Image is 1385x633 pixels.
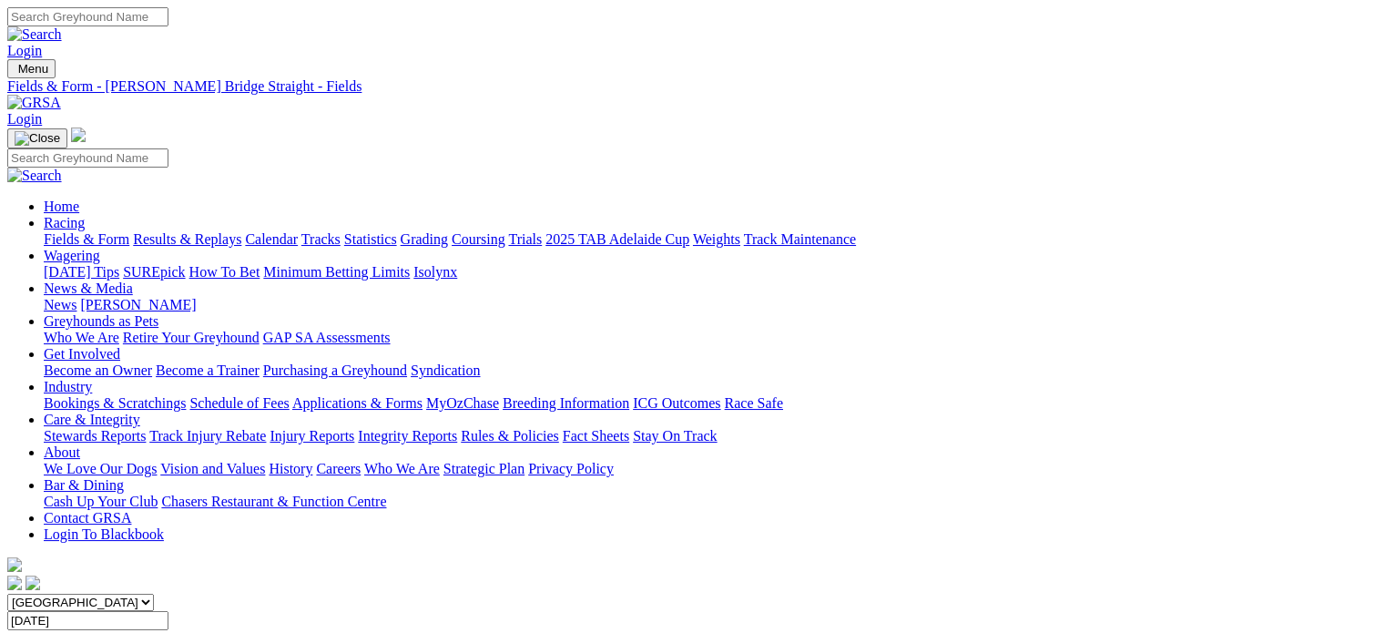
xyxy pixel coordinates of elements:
[263,264,410,280] a: Minimum Betting Limits
[44,428,146,444] a: Stewards Reports
[263,330,391,345] a: GAP SA Assessments
[189,264,260,280] a: How To Bet
[411,362,480,378] a: Syndication
[269,461,312,476] a: History
[44,461,1378,477] div: About
[160,461,265,476] a: Vision and Values
[7,576,22,590] img: facebook.svg
[401,231,448,247] a: Grading
[123,330,260,345] a: Retire Your Greyhound
[7,168,62,184] img: Search
[80,297,196,312] a: [PERSON_NAME]
[15,131,60,146] img: Close
[292,395,423,411] a: Applications & Forms
[7,557,22,572] img: logo-grsa-white.png
[44,231,1378,248] div: Racing
[7,95,61,111] img: GRSA
[44,526,164,542] a: Login To Blackbook
[301,231,341,247] a: Tracks
[633,395,720,411] a: ICG Outcomes
[316,461,361,476] a: Careers
[7,148,168,168] input: Search
[7,59,56,78] button: Toggle navigation
[563,428,629,444] a: Fact Sheets
[44,494,158,509] a: Cash Up Your Club
[413,264,457,280] a: Isolynx
[633,428,717,444] a: Stay On Track
[426,395,499,411] a: MyOzChase
[503,395,629,411] a: Breeding Information
[44,494,1378,510] div: Bar & Dining
[44,461,157,476] a: We Love Our Dogs
[461,428,559,444] a: Rules & Policies
[44,199,79,214] a: Home
[7,78,1378,95] a: Fields & Form - [PERSON_NAME] Bridge Straight - Fields
[693,231,740,247] a: Weights
[18,62,48,76] span: Menu
[44,395,186,411] a: Bookings & Scratchings
[270,428,354,444] a: Injury Reports
[724,395,782,411] a: Race Safe
[44,362,152,378] a: Become an Owner
[156,362,260,378] a: Become a Trainer
[452,231,505,247] a: Coursing
[44,362,1378,379] div: Get Involved
[263,362,407,378] a: Purchasing a Greyhound
[7,7,168,26] input: Search
[44,297,1378,313] div: News & Media
[189,395,289,411] a: Schedule of Fees
[443,461,524,476] a: Strategic Plan
[44,264,119,280] a: [DATE] Tips
[344,231,397,247] a: Statistics
[7,26,62,43] img: Search
[44,215,85,230] a: Racing
[123,264,185,280] a: SUREpick
[44,330,119,345] a: Who We Are
[44,313,158,329] a: Greyhounds as Pets
[44,346,120,362] a: Get Involved
[44,444,80,460] a: About
[44,248,100,263] a: Wagering
[161,494,386,509] a: Chasers Restaurant & Function Centre
[358,428,457,444] a: Integrity Reports
[7,128,67,148] button: Toggle navigation
[364,461,440,476] a: Who We Are
[44,395,1378,412] div: Industry
[133,231,241,247] a: Results & Replays
[44,264,1378,281] div: Wagering
[7,111,42,127] a: Login
[44,477,124,493] a: Bar & Dining
[44,297,76,312] a: News
[44,281,133,296] a: News & Media
[744,231,856,247] a: Track Maintenance
[545,231,689,247] a: 2025 TAB Adelaide Cup
[245,231,298,247] a: Calendar
[7,611,168,630] input: Select date
[44,428,1378,444] div: Care & Integrity
[44,231,129,247] a: Fields & Form
[44,330,1378,346] div: Greyhounds as Pets
[7,43,42,58] a: Login
[25,576,40,590] img: twitter.svg
[44,412,140,427] a: Care & Integrity
[528,461,614,476] a: Privacy Policy
[44,379,92,394] a: Industry
[71,128,86,142] img: logo-grsa-white.png
[149,428,266,444] a: Track Injury Rebate
[44,510,131,526] a: Contact GRSA
[508,231,542,247] a: Trials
